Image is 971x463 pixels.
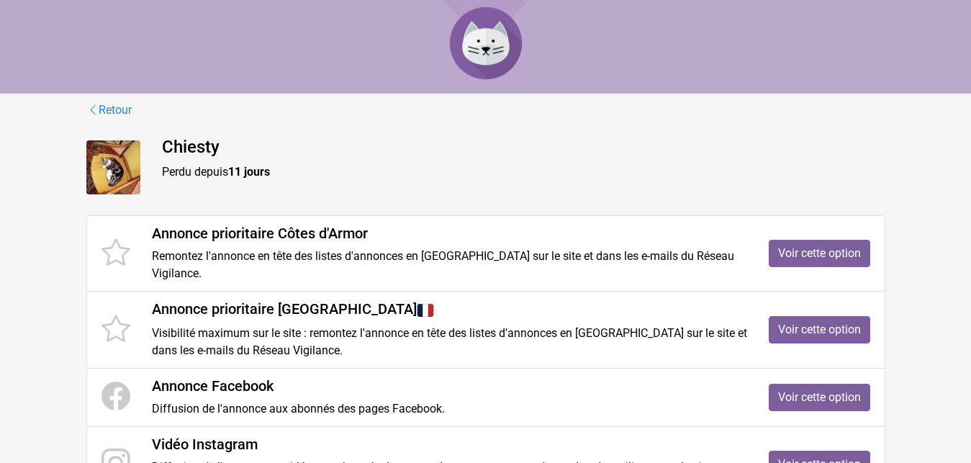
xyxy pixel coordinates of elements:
a: Voir cette option [769,240,870,267]
h4: Vidéo Instagram [152,436,747,453]
h4: Chiesty [162,137,885,158]
strong: 11 jours [228,165,270,179]
h4: Annonce Facebook [152,377,747,395]
h4: Annonce prioritaire [GEOGRAPHIC_DATA] [152,300,747,319]
p: Visibilité maximum sur le site : remontez l'annonce en tête des listes d'annonces en [GEOGRAPHIC_... [152,325,747,359]
img: France [417,302,434,319]
a: Voir cette option [769,316,870,343]
p: Diffusion de l'annonce aux abonnés des pages Facebook. [152,400,747,418]
p: Remontez l'annonce en tête des listes d'annonces en [GEOGRAPHIC_DATA] sur le site et dans les e-m... [152,248,747,282]
p: Perdu depuis [162,163,885,181]
h4: Annonce prioritaire Côtes d'Armor [152,225,747,242]
a: Retour [86,101,132,120]
a: Voir cette option [769,384,870,411]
